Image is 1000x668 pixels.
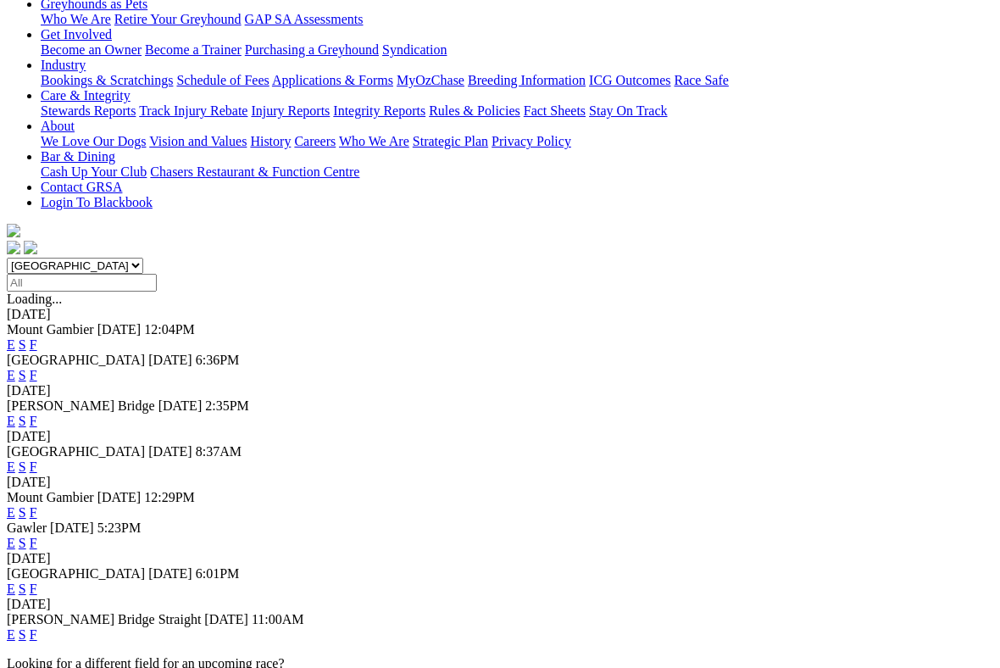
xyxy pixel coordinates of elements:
[149,134,247,148] a: Vision and Values
[7,414,15,428] a: E
[30,414,37,428] a: F
[205,398,249,413] span: 2:35PM
[7,459,15,474] a: E
[196,566,240,581] span: 6:01PM
[30,337,37,352] a: F
[7,353,145,367] span: [GEOGRAPHIC_DATA]
[41,103,993,119] div: Care & Integrity
[19,582,26,596] a: S
[150,164,359,179] a: Chasers Restaurant & Function Centre
[7,241,20,254] img: facebook.svg
[250,134,291,148] a: History
[145,42,242,57] a: Become a Trainer
[7,368,15,382] a: E
[7,566,145,581] span: [GEOGRAPHIC_DATA]
[50,520,94,535] span: [DATE]
[382,42,447,57] a: Syndication
[144,322,195,337] span: 12:04PM
[7,444,145,459] span: [GEOGRAPHIC_DATA]
[30,368,37,382] a: F
[41,195,153,209] a: Login To Blackbook
[41,58,86,72] a: Industry
[589,103,667,118] a: Stay On Track
[7,551,993,566] div: [DATE]
[589,73,670,87] a: ICG Outcomes
[41,12,111,26] a: Who We Are
[245,12,364,26] a: GAP SA Assessments
[41,42,142,57] a: Become an Owner
[333,103,425,118] a: Integrity Reports
[19,414,26,428] a: S
[294,134,336,148] a: Careers
[41,149,115,164] a: Bar & Dining
[492,134,571,148] a: Privacy Policy
[7,597,993,612] div: [DATE]
[468,73,586,87] a: Breeding Information
[674,73,728,87] a: Race Safe
[196,353,240,367] span: 6:36PM
[41,73,993,88] div: Industry
[245,42,379,57] a: Purchasing a Greyhound
[272,73,393,87] a: Applications & Forms
[7,520,47,535] span: Gawler
[524,103,586,118] a: Fact Sheets
[139,103,247,118] a: Track Injury Rebate
[7,505,15,520] a: E
[7,383,993,398] div: [DATE]
[30,536,37,550] a: F
[41,73,173,87] a: Bookings & Scratchings
[97,322,142,337] span: [DATE]
[7,274,157,292] input: Select date
[41,103,136,118] a: Stewards Reports
[41,134,993,149] div: About
[19,337,26,352] a: S
[252,612,304,626] span: 11:00AM
[204,612,248,626] span: [DATE]
[429,103,520,118] a: Rules & Policies
[7,292,62,306] span: Loading...
[41,164,993,180] div: Bar & Dining
[19,368,26,382] a: S
[7,429,993,444] div: [DATE]
[41,180,122,194] a: Contact GRSA
[413,134,488,148] a: Strategic Plan
[41,12,993,27] div: Greyhounds as Pets
[144,490,195,504] span: 12:29PM
[397,73,464,87] a: MyOzChase
[7,536,15,550] a: E
[339,134,409,148] a: Who We Are
[97,490,142,504] span: [DATE]
[7,475,993,490] div: [DATE]
[41,134,146,148] a: We Love Our Dogs
[30,582,37,596] a: F
[19,536,26,550] a: S
[19,459,26,474] a: S
[41,42,993,58] div: Get Involved
[24,241,37,254] img: twitter.svg
[41,27,112,42] a: Get Involved
[148,353,192,367] span: [DATE]
[7,307,993,322] div: [DATE]
[41,164,147,179] a: Cash Up Your Club
[148,444,192,459] span: [DATE]
[97,520,142,535] span: 5:23PM
[7,337,15,352] a: E
[7,612,201,626] span: [PERSON_NAME] Bridge Straight
[19,627,26,642] a: S
[41,88,131,103] a: Care & Integrity
[7,490,94,504] span: Mount Gambier
[158,398,203,413] span: [DATE]
[19,505,26,520] a: S
[7,322,94,337] span: Mount Gambier
[30,505,37,520] a: F
[41,119,75,133] a: About
[7,582,15,596] a: E
[30,627,37,642] a: F
[196,444,242,459] span: 8:37AM
[30,459,37,474] a: F
[176,73,269,87] a: Schedule of Fees
[148,566,192,581] span: [DATE]
[7,627,15,642] a: E
[114,12,242,26] a: Retire Your Greyhound
[7,224,20,237] img: logo-grsa-white.png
